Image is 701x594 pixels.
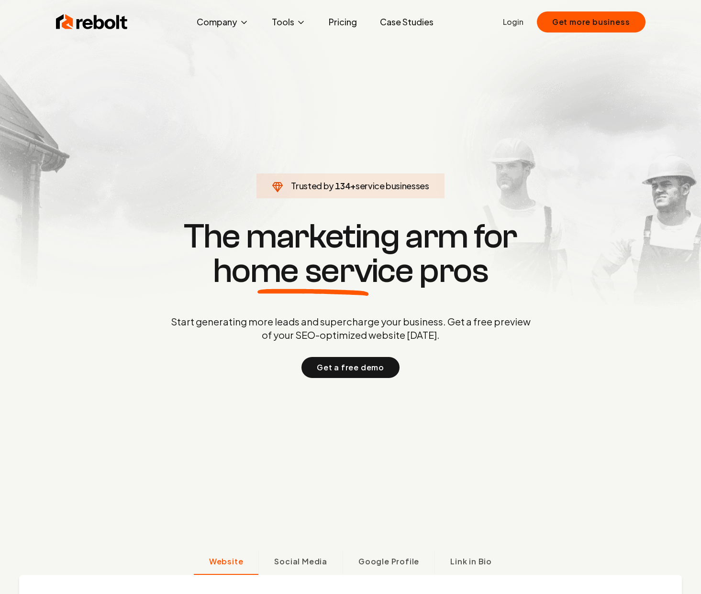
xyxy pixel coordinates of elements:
[56,12,128,32] img: Rebolt Logo
[321,12,365,32] a: Pricing
[434,550,507,575] button: Link in Bio
[274,556,327,567] span: Social Media
[372,12,441,32] a: Case Studies
[343,550,434,575] button: Google Profile
[194,550,259,575] button: Website
[121,219,580,288] h1: The marketing arm for pros
[209,556,244,567] span: Website
[503,16,523,28] a: Login
[189,12,256,32] button: Company
[356,180,429,191] span: service businesses
[335,179,350,193] span: 134
[301,357,400,378] button: Get a free demo
[169,315,533,342] p: Start generating more leads and supercharge your business. Get a free preview of your SEO-optimiz...
[213,254,413,288] span: home service
[291,180,334,191] span: Trusted by
[450,556,492,567] span: Link in Bio
[537,11,645,32] button: Get more business
[350,180,356,191] span: +
[258,550,343,575] button: Social Media
[358,556,419,567] span: Google Profile
[264,12,313,32] button: Tools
